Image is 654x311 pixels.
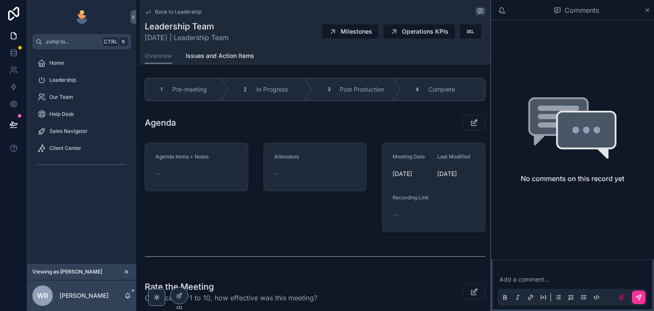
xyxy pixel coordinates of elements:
button: Jump to...CtrlK [32,34,131,49]
span: Overview [145,52,172,60]
span: -- [155,170,161,178]
span: Last Modified [437,153,470,160]
span: Comments [565,5,599,15]
a: Home [32,55,131,71]
span: Pre-meeting [172,85,207,94]
h2: No comments on this record yet [521,173,624,184]
div: scrollable content [27,49,136,182]
span: Ctrl [103,37,118,46]
h1: Agenda [145,117,176,129]
span: 1 [161,86,163,93]
span: WR [37,291,48,301]
span: Milestones [341,27,372,36]
span: [DATE] | Leadership Team [145,32,229,43]
span: Client Center [49,145,81,152]
span: -- [274,170,279,178]
h1: Leadership Team [145,20,229,32]
button: Operations KPIs [383,24,456,39]
a: Our Team [32,89,131,105]
span: Recording Link [393,194,429,201]
span: Leadership [49,77,76,84]
span: Meeting Date [393,153,425,160]
h1: Rate the Meeting [145,281,317,293]
span: Back to Leadership [155,9,201,15]
a: Sales Navigator [32,124,131,139]
p: [PERSON_NAME] [60,291,109,300]
span: [DATE] [393,170,430,178]
span: Issues and Action Items [186,52,254,60]
span: In Progress [256,85,288,94]
a: Issues and Action Items [186,48,254,65]
span: Operations KPIs [402,27,448,36]
span: Post Production [340,85,384,94]
button: Milestones [321,24,379,39]
span: Agenda Items + Notes [155,153,209,160]
a: Leadership [32,72,131,88]
span: Jump to... [46,38,100,45]
span: Complete [428,85,455,94]
span: Sales Navigator [49,128,88,135]
span: -- [393,210,398,219]
a: Client Center [32,141,131,156]
a: Overview [145,48,172,64]
span: Our Team [49,94,73,101]
span: K [120,38,127,45]
p: [DATE] [437,170,457,178]
span: 4 [416,86,419,93]
span: Help Desk [49,111,74,118]
span: On a scale of 1 to 10, how effective was this meeting? [145,293,317,303]
span: 2 [244,86,247,93]
a: Help Desk [32,107,131,122]
a: Back to Leadership [145,9,201,15]
span: Attendees [274,153,299,160]
img: App logo [75,10,89,24]
span: 3 [327,86,330,93]
span: Viewing as [PERSON_NAME] [32,268,102,275]
span: Home [49,60,64,66]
